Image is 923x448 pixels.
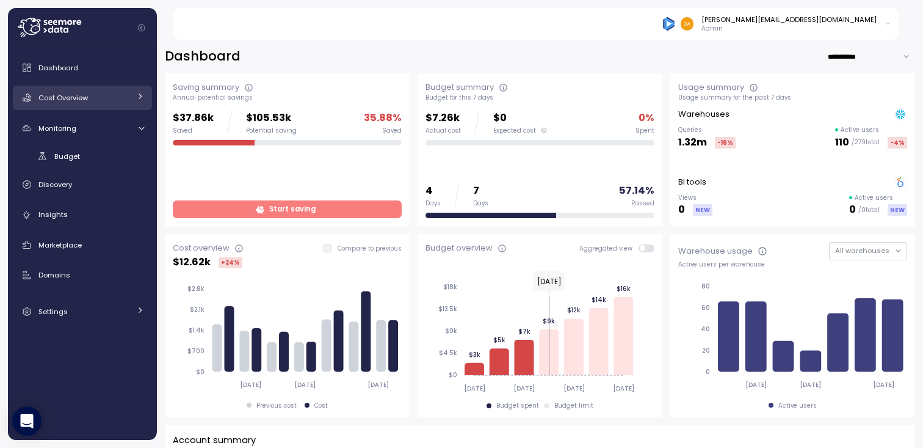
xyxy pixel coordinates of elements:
[190,306,205,314] tspan: $2.1k
[425,94,654,102] div: Budget for this 7 days
[678,245,753,257] div: Warehouse usage
[701,24,877,33] p: Admin
[874,381,895,389] tspan: [DATE]
[493,127,536,135] span: Expected cost
[425,110,461,127] p: $7.26k
[13,299,152,324] a: Settings
[800,381,822,389] tspan: [DATE]
[187,285,205,293] tspan: $2.8k
[246,110,297,127] p: $105.53k
[706,368,710,376] tspan: 0
[382,127,402,135] div: Saved
[364,110,402,127] p: 35.88 %
[439,349,457,357] tspan: $4.5k
[619,183,654,199] p: 57.14 %
[537,276,561,287] text: [DATE]
[858,206,880,215] p: / 0 total
[445,327,457,335] tspan: $9k
[12,406,42,436] div: Open Intercom Messenger
[745,381,767,389] tspan: [DATE]
[554,402,593,410] div: Budget limit
[681,17,693,30] img: 017aaa7af6563226eb73e226eb4f2070
[678,260,907,269] div: Active users per warehouse
[13,202,152,227] a: Insights
[835,134,849,151] p: 110
[256,402,297,410] div: Previous cost
[173,433,256,447] p: Account summary
[678,194,712,202] p: Views
[425,81,494,94] div: Budget summary
[38,93,88,103] span: Cost Overview
[13,263,152,287] a: Domains
[173,94,402,102] div: Annual potential savings
[13,172,152,197] a: Discovery
[173,81,239,94] div: Saving summary
[513,384,535,392] tspan: [DATE]
[473,199,488,208] div: Days
[38,270,70,280] span: Domains
[13,116,152,141] a: Monitoring
[269,201,316,218] span: Start saving
[449,371,457,379] tspan: $0
[496,402,539,410] div: Budget spent
[617,285,631,293] tspan: $16k
[835,246,889,255] span: All warehouses
[13,86,152,110] a: Cost Overview
[464,384,485,392] tspan: [DATE]
[443,283,457,291] tspan: $18k
[314,402,328,410] div: Cost
[173,242,230,254] div: Cost overview
[438,305,457,313] tspan: $13.5k
[888,204,907,216] div: NEW
[165,48,241,65] h2: Dashboard
[678,126,736,134] p: Queries
[701,325,710,333] tspan: 40
[678,176,706,188] p: BI tools
[702,347,710,354] tspan: 20
[38,63,78,73] span: Dashboard
[493,110,548,127] p: $0
[38,210,68,219] span: Insights
[13,146,152,166] a: Budget
[701,304,710,312] tspan: 60
[38,307,68,317] span: Settings
[38,180,72,189] span: Discovery
[219,257,242,268] div: +24 %
[635,127,654,135] div: Spent
[563,384,585,392] tspan: [DATE]
[13,56,152,80] a: Dashboard
[778,402,817,410] div: Active users
[173,254,211,271] p: $ 12.62k
[338,244,402,253] p: Compare to previous
[678,202,685,218] p: 0
[173,110,214,127] p: $37.86k
[425,199,441,208] div: Days
[468,351,480,359] tspan: $3k
[613,384,634,392] tspan: [DATE]
[473,183,488,199] p: 7
[693,204,712,216] div: NEW
[173,127,214,135] div: Saved
[187,347,205,355] tspan: $700
[849,202,856,218] p: 0
[678,108,729,120] p: Warehouses
[425,242,493,254] div: Budget overview
[701,15,877,24] div: [PERSON_NAME][EMAIL_ADDRESS][DOMAIN_NAME]
[543,317,555,325] tspan: $9k
[662,17,675,30] img: 684936bde12995657316ed44.PNG
[888,137,907,149] div: -4 %
[678,134,707,151] p: 1.32m
[493,336,505,344] tspan: $5k
[639,110,654,127] p: 0 %
[591,296,606,304] tspan: $14k
[240,381,261,389] tspan: [DATE]
[54,152,80,161] span: Budget
[855,194,893,202] p: Active users
[295,381,316,389] tspan: [DATE]
[701,282,710,290] tspan: 80
[196,368,205,376] tspan: $0
[829,242,907,260] button: All warehouses
[579,244,639,252] span: Aggregated view
[425,183,441,199] p: 4
[13,233,152,257] a: Marketplace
